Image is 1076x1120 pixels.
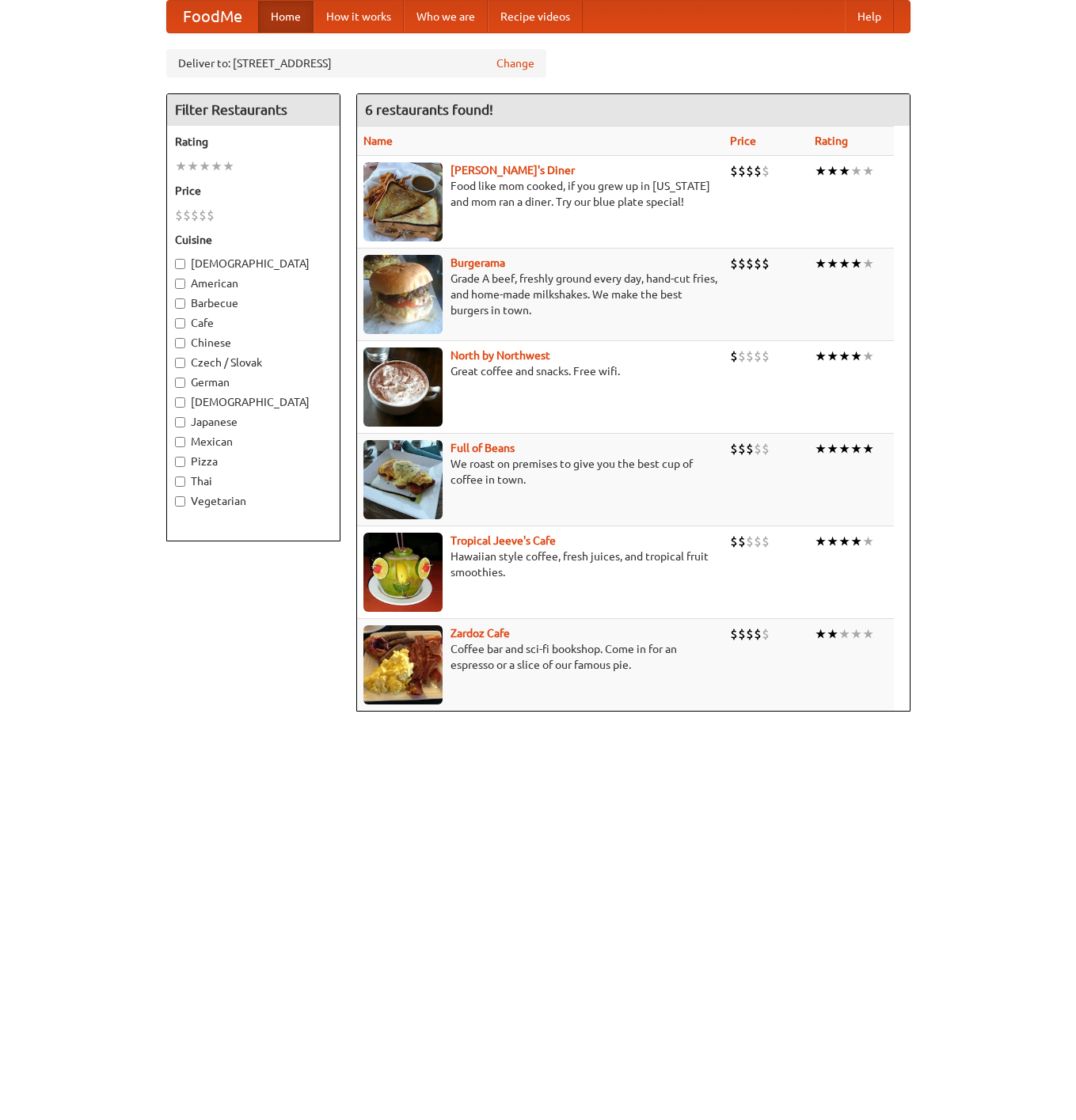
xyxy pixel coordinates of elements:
[175,275,332,291] label: American
[738,162,746,180] li: $
[730,347,738,365] li: $
[754,162,762,180] li: $
[862,255,874,272] li: ★
[175,183,332,199] h5: Price
[862,625,874,643] li: ★
[762,440,770,457] li: $
[838,255,850,272] li: ★
[762,255,770,272] li: $
[815,255,827,272] li: ★
[363,456,717,488] p: We roast on premises to give you the best cup of coffee in town.
[363,440,443,519] img: beans.jpg
[451,627,510,640] a: Zardoz Cafe
[488,1,583,32] a: Recipe videos
[746,255,754,272] li: $
[363,641,717,673] p: Coffee bar and sci-fi bookshop. Come in for an espresso or a slice of our famous pie.
[175,279,185,289] input: American
[862,162,874,180] li: ★
[167,94,340,126] h4: Filter Restaurants
[746,347,754,365] li: $
[850,347,862,365] li: ★
[762,625,770,643] li: $
[363,347,443,427] img: north.jpg
[175,358,185,368] input: Czech / Slovak
[754,440,762,457] li: $
[175,473,332,489] label: Thai
[746,533,754,550] li: $
[175,355,332,370] label: Czech / Slovak
[175,394,332,410] label: [DEMOGRAPHIC_DATA]
[175,434,332,450] label: Mexican
[167,1,258,32] a: FoodMe
[222,158,234,175] li: ★
[815,135,848,147] a: Rating
[175,414,332,430] label: Japanese
[175,496,185,507] input: Vegetarian
[754,533,762,550] li: $
[175,397,185,408] input: [DEMOGRAPHIC_DATA]
[862,347,874,365] li: ★
[850,162,862,180] li: ★
[175,457,185,467] input: Pizza
[175,134,332,150] h5: Rating
[754,625,762,643] li: $
[175,437,185,447] input: Mexican
[451,349,550,362] a: North by Northwest
[730,625,738,643] li: $
[175,298,185,309] input: Barbecue
[738,625,746,643] li: $
[738,533,746,550] li: $
[746,625,754,643] li: $
[730,440,738,457] li: $
[175,374,332,390] label: German
[815,625,827,643] li: ★
[827,255,838,272] li: ★
[451,164,575,177] a: [PERSON_NAME]'s Diner
[199,207,207,224] li: $
[862,533,874,550] li: ★
[451,442,515,454] a: Full of Beans
[762,533,770,550] li: $
[175,417,185,427] input: Japanese
[827,625,838,643] li: ★
[175,338,185,348] input: Chinese
[191,207,199,224] li: $
[815,440,827,457] li: ★
[730,135,756,147] a: Price
[175,207,183,224] li: $
[738,440,746,457] li: $
[838,440,850,457] li: ★
[175,454,332,469] label: Pizza
[258,1,314,32] a: Home
[738,347,746,365] li: $
[754,255,762,272] li: $
[838,347,850,365] li: ★
[815,162,827,180] li: ★
[827,162,838,180] li: ★
[175,335,332,351] label: Chinese
[175,378,185,388] input: German
[730,255,738,272] li: $
[746,162,754,180] li: $
[746,440,754,457] li: $
[363,255,443,334] img: burgerama.jpg
[850,255,862,272] li: ★
[838,625,850,643] li: ★
[815,533,827,550] li: ★
[754,347,762,365] li: $
[365,102,493,117] ng-pluralize: 6 restaurants found!
[730,533,738,550] li: $
[199,158,211,175] li: ★
[175,232,332,248] h5: Cuisine
[166,49,546,78] div: Deliver to: [STREET_ADDRESS]
[451,256,505,269] b: Burgerama
[850,625,862,643] li: ★
[730,162,738,180] li: $
[850,533,862,550] li: ★
[862,440,874,457] li: ★
[850,440,862,457] li: ★
[827,440,838,457] li: ★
